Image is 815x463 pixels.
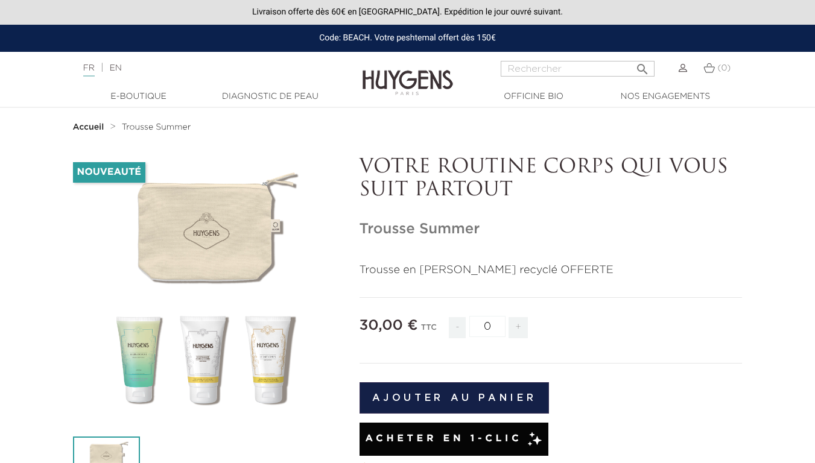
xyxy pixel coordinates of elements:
[73,123,104,131] strong: Accueil
[73,122,107,132] a: Accueil
[449,317,466,338] span: -
[122,123,191,131] span: Trousse Summer
[77,61,331,75] div: |
[360,156,743,203] p: VOTRE ROUTINE CORPS QUI VOUS SUIT PARTOUT
[210,90,331,103] a: Diagnostic de peau
[474,90,594,103] a: Officine Bio
[360,221,743,238] h1: Trousse Summer
[469,316,506,337] input: Quantité
[78,90,199,103] a: E-Boutique
[360,262,743,279] p: Trousse en [PERSON_NAME] recyclé OFFERTE
[360,318,418,333] span: 30,00 €
[632,57,653,74] button: 
[360,382,550,414] button: Ajouter au panier
[509,317,528,338] span: +
[363,51,453,97] img: Huygens
[73,162,145,183] li: Nouveauté
[122,122,191,132] a: Trousse Summer
[635,58,650,73] i: 
[421,315,437,347] div: TTC
[501,61,655,77] input: Rechercher
[83,64,95,77] a: FR
[109,64,121,72] a: EN
[605,90,726,103] a: Nos engagements
[717,64,731,72] span: (0)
